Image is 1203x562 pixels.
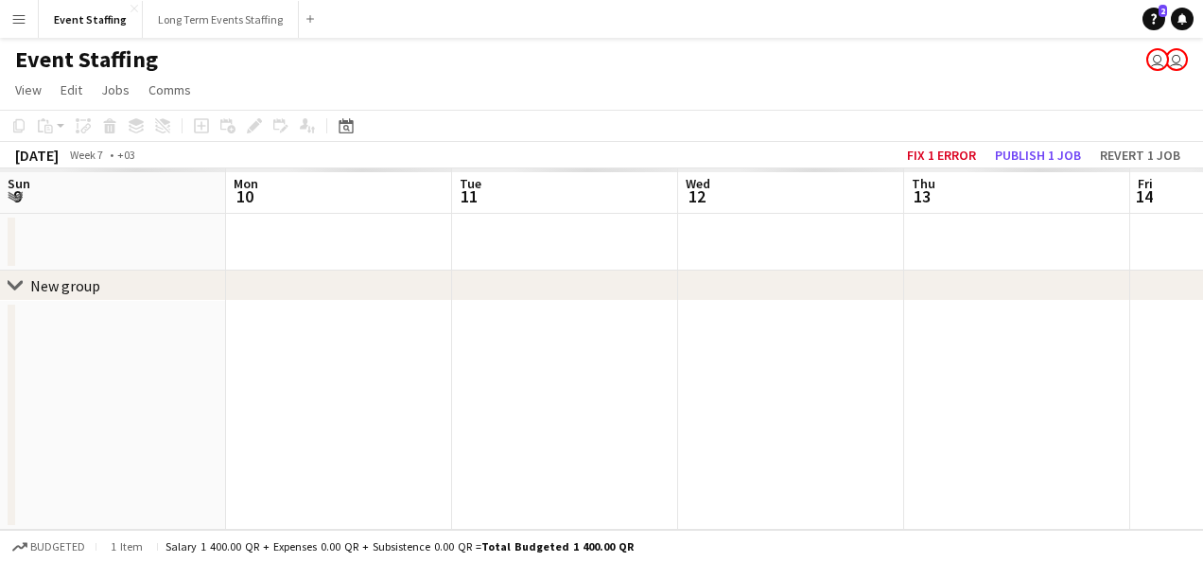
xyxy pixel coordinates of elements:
[1092,143,1188,167] button: Revert 1 job
[117,148,135,162] div: +03
[460,175,481,192] span: Tue
[899,143,984,167] button: Fix 1 error
[457,185,481,207] span: 11
[104,539,149,553] span: 1 item
[9,536,88,557] button: Budgeted
[1159,5,1167,17] span: 2
[141,78,199,102] a: Comms
[30,276,100,295] div: New group
[8,78,49,102] a: View
[61,81,82,98] span: Edit
[481,539,634,553] span: Total Budgeted 1 400.00 QR
[15,45,158,74] h1: Event Staffing
[39,1,143,38] button: Event Staffing
[30,540,85,553] span: Budgeted
[101,81,130,98] span: Jobs
[1138,175,1153,192] span: Fri
[166,539,634,553] div: Salary 1 400.00 QR + Expenses 0.00 QR + Subsistence 0.00 QR =
[8,175,30,192] span: Sun
[5,185,30,207] span: 9
[62,148,110,162] span: Week 7
[1165,48,1188,71] app-user-avatar: Events Staffing Team
[686,175,710,192] span: Wed
[234,175,258,192] span: Mon
[231,185,258,207] span: 10
[683,185,710,207] span: 12
[987,143,1089,167] button: Publish 1 job
[1135,185,1153,207] span: 14
[1142,8,1165,30] a: 2
[912,175,935,192] span: Thu
[15,81,42,98] span: View
[53,78,90,102] a: Edit
[143,1,299,38] button: Long Term Events Staffing
[909,185,935,207] span: 13
[1146,48,1169,71] app-user-avatar: Events Staffing Team
[15,146,59,165] div: [DATE]
[148,81,191,98] span: Comms
[94,78,137,102] a: Jobs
